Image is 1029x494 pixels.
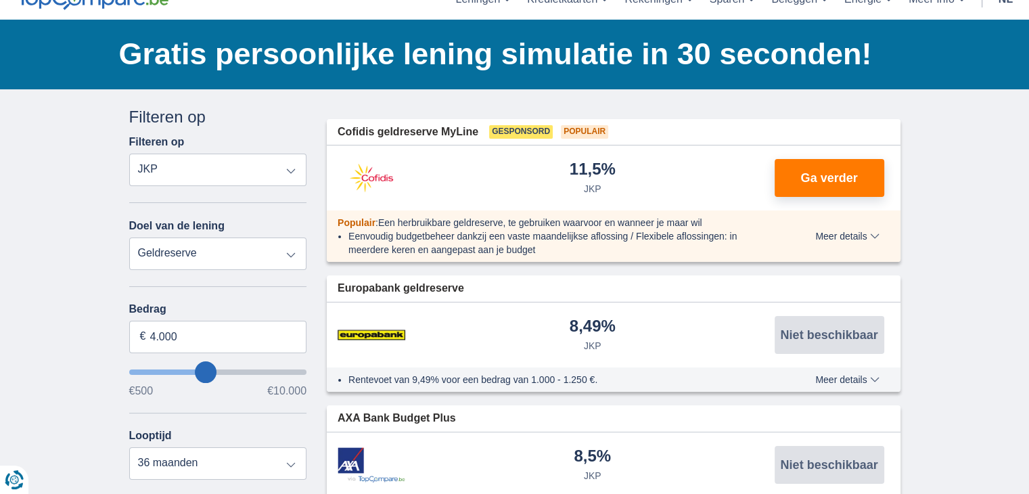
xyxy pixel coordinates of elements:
[140,329,146,344] span: €
[561,125,608,139] span: Populair
[574,448,611,466] div: 8,5%
[338,125,478,140] span: Cofidis geldreserve MyLine
[129,386,154,397] span: €500
[570,318,616,336] div: 8,49%
[348,229,766,256] li: Eenvoudig budgetbeheer dankzij een vaste maandelijkse aflossing / Flexibele aflossingen: in meerd...
[338,281,464,296] span: Europabank geldreserve
[805,374,889,385] button: Meer details
[338,217,375,228] span: Populair
[338,411,456,426] span: AXA Bank Budget Plus
[129,106,307,129] div: Filteren op
[780,459,877,471] span: Niet beschikbaar
[489,125,553,139] span: Gesponsord
[815,375,879,384] span: Meer details
[584,182,601,196] div: JKP
[348,373,766,386] li: Rentevoet van 9,49% voor een bedrag van 1.000 - 1.250 €.
[800,172,857,184] span: Ga verder
[129,220,225,232] label: Doel van de lening
[267,386,306,397] span: €10.000
[584,469,601,482] div: JKP
[780,329,877,341] span: Niet beschikbaar
[805,231,889,242] button: Meer details
[129,369,307,375] input: wantToBorrow
[129,303,307,315] label: Bedrag
[775,446,884,484] button: Niet beschikbaar
[815,231,879,241] span: Meer details
[338,161,405,195] img: product.pl.alt Cofidis
[129,136,185,148] label: Filteren op
[584,339,601,353] div: JKP
[338,318,405,352] img: product.pl.alt Europabank
[775,316,884,354] button: Niet beschikbaar
[570,161,616,179] div: 11,5%
[119,33,900,75] h1: Gratis persoonlijke lening simulatie in 30 seconden!
[129,430,172,442] label: Looptijd
[775,159,884,197] button: Ga verder
[378,217,702,228] span: Een herbruikbare geldreserve, te gebruiken waarvoor en wanneer je maar wil
[338,447,405,483] img: product.pl.alt Axa Bank
[327,216,777,229] div: :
